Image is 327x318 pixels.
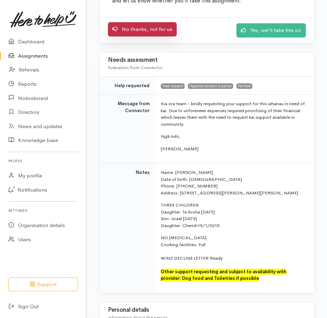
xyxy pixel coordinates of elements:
[161,133,306,140] p: Ngā mihi,
[236,23,306,37] a: Yes, we'll take this on
[8,156,78,166] h6: Profile
[8,277,78,292] button: Support
[236,83,252,89] span: Pet food
[108,57,306,64] h3: Needs assessment
[108,65,162,70] span: Evaluation from Connector
[100,164,155,293] td: Notes
[100,95,155,164] td: Message from Connector
[161,234,306,282] p: NO [MEDICAL_DATA] Cooking facilities: Full WINZ DECLINE LETTER Ready
[161,202,306,229] p: THREE CHILDREN Daughter: Te Aroha [DATE] Son: Izrael [DATE] Daughter: Cherish19/1/2015
[188,83,233,89] span: Hygiene/sanitary supplies
[8,206,78,215] h6: Settings
[108,22,177,36] a: No thanks, not for us
[161,83,185,89] span: Food support
[100,76,155,95] td: Help requested
[161,269,286,282] b: Other support requesting and subject to availability with provider: Dog food and Toiletries if po...
[161,100,306,127] p: Kia ora team - kindly requesting your support for this whanau in need of kai. Due to unforeseen e...
[161,145,306,152] p: [PERSON_NAME]
[161,169,306,196] p: Name: [PERSON_NAME] Date of birth: [DEMOGRAPHIC_DATA] Phone: [PHONE_NUMBER] Address: [STREET_ADDR...
[108,307,306,313] h3: Personal details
